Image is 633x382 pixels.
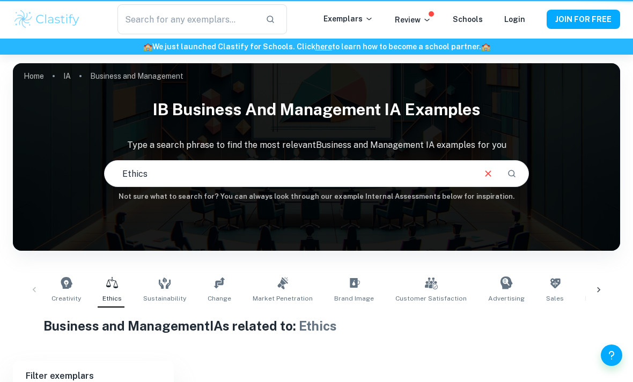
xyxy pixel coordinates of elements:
a: IA [63,69,71,84]
a: Schools [453,15,483,24]
span: Sustainability [143,294,186,303]
span: Advertising [488,294,525,303]
h6: We just launched Clastify for Schools. Click to learn how to become a school partner. [2,41,631,53]
span: Ethics [102,294,122,303]
span: Sales [546,294,564,303]
span: Creativity [51,294,81,303]
h6: Not sure what to search for? You can always look through our example Internal Assessments below f... [13,191,620,202]
span: Brand Image [334,294,374,303]
a: Login [504,15,525,24]
button: Help and Feedback [601,344,622,366]
span: Ethics [299,318,337,333]
a: here [315,42,332,51]
span: 🏫 [481,42,490,51]
input: Search for any exemplars... [117,4,257,34]
span: Market Penetration [253,294,313,303]
button: Search [503,164,521,183]
button: Clear [478,163,498,184]
h1: Business and Management IAs related to: [43,316,590,335]
span: Marketing [585,294,617,303]
p: Business and Management [90,70,183,82]
a: Home [24,69,44,84]
p: Exemplars [323,13,373,25]
input: E.g. tech company expansion, marketing strategies, motivation theories... [105,159,474,189]
span: Change [208,294,231,303]
span: Customer Satisfaction [395,294,467,303]
button: JOIN FOR FREE [547,10,620,29]
span: 🏫 [143,42,152,51]
p: Review [395,14,431,26]
h1: IB Business and Management IA examples [13,93,620,126]
img: Clastify logo [13,9,81,30]
p: Type a search phrase to find the most relevant Business and Management IA examples for you [13,139,620,152]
